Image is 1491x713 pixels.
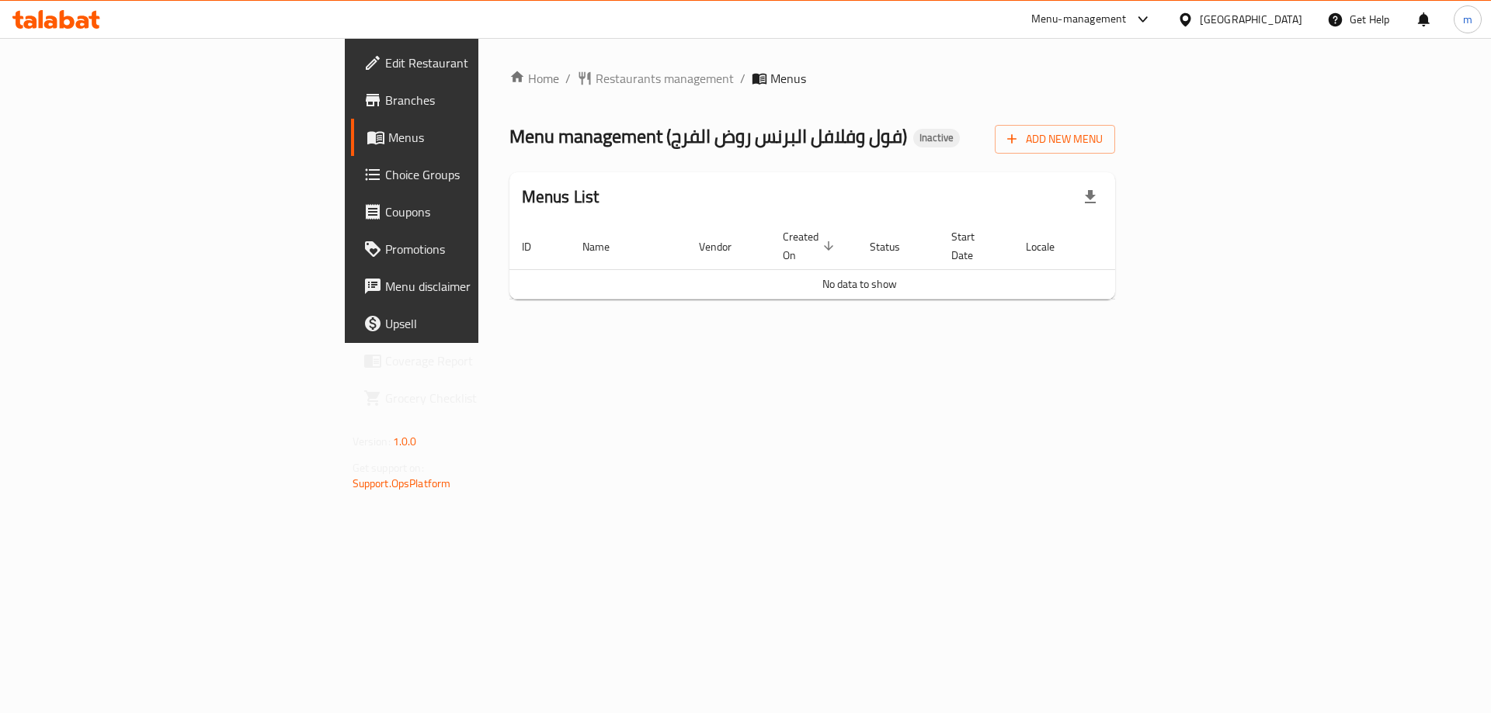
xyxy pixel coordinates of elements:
[951,227,995,265] span: Start Date
[1072,178,1109,216] div: Export file
[351,268,594,305] a: Menu disclaimer
[770,69,806,88] span: Menus
[1026,237,1075,256] span: Locale
[385,202,582,221] span: Coupons
[1093,223,1210,270] th: Actions
[385,165,582,184] span: Choice Groups
[351,44,594,81] a: Edit Restaurant
[393,431,417,452] span: 1.0.0
[385,351,582,370] span: Coverage Report
[351,119,594,156] a: Menus
[870,237,920,256] span: Status
[1031,10,1127,29] div: Menu-management
[577,69,734,88] a: Restaurants management
[353,473,451,493] a: Support.OpsPlatform
[1463,11,1472,28] span: m
[522,185,600,209] h2: Menus List
[582,237,630,256] span: Name
[913,129,960,147] div: Inactive
[740,69,745,88] li: /
[596,69,734,88] span: Restaurants management
[351,379,594,417] a: Grocery Checklist
[822,274,897,294] span: No data to show
[351,81,594,119] a: Branches
[388,128,582,147] span: Menus
[351,156,594,193] a: Choice Groups
[913,131,960,144] span: Inactive
[385,240,582,258] span: Promotions
[353,458,424,478] span: Get support on:
[351,230,594,268] a: Promotions
[385,314,582,333] span: Upsell
[509,119,907,154] span: Menu management ( فول وفلافل البرنس روض الفرج )
[509,69,1116,88] nav: breadcrumb
[699,237,752,256] span: Vendor
[351,193,594,230] a: Coupons
[385,91,582,109] span: Branches
[1200,11,1302,28] div: [GEOGRAPHIC_DATA]
[522,237,551,256] span: ID
[509,223,1210,299] table: enhanced table
[1007,130,1103,149] span: Add New Menu
[385,389,582,407] span: Grocery Checklist
[783,227,839,265] span: Created On
[385,54,582,72] span: Edit Restaurant
[385,277,582,296] span: Menu disclaimer
[353,431,391,452] span: Version:
[995,125,1115,154] button: Add New Menu
[351,305,594,342] a: Upsell
[351,342,594,379] a: Coverage Report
